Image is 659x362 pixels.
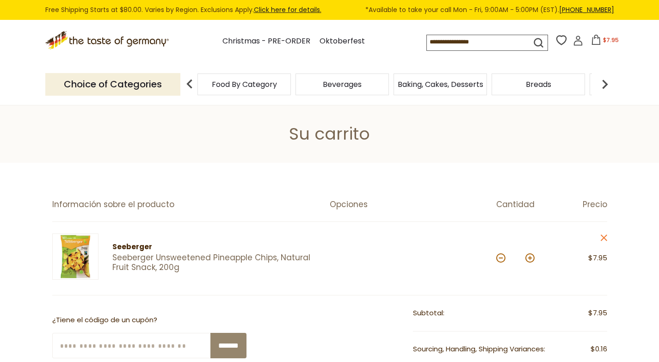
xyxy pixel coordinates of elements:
div: Precio [552,200,607,209]
span: *Available to take your call Mon - Fri, 9:00AM - 5:00PM (EST). [365,5,614,15]
span: $7.95 [588,307,607,319]
img: next arrow [596,75,614,93]
div: Seeberger [112,241,314,253]
p: Choice of Categories [45,73,180,96]
a: Oktoberfest [320,35,365,48]
a: Beverages [323,81,362,88]
a: Seeberger Unsweetened Pineapple Chips, Natural Fruit Snack, 200g [112,253,314,273]
a: Click here for details. [254,5,321,14]
span: $7.95 [603,36,619,44]
span: Sourcing, Handling, Shipping Variances: [413,344,545,354]
img: Seeberger Unsweetened Pineapple Chips, Natural Fruit Snack, 200g [52,233,99,280]
a: Breads [526,81,551,88]
button: $7.95 [585,35,624,49]
div: Cantidad [496,200,552,209]
a: Food By Category [212,81,277,88]
span: $7.95 [588,253,607,263]
span: $0.16 [591,344,607,355]
div: Free Shipping Starts at $80.00. Varies by Region. Exclusions Apply. [45,5,614,15]
div: Opciones [330,200,496,209]
h1: Su carrito [29,123,630,144]
img: previous arrow [180,75,199,93]
div: Información sobre el producto [52,200,330,209]
p: ¿Tiene el código de un cupón? [52,314,246,326]
a: Baking, Cakes, Desserts [398,81,483,88]
a: Christmas - PRE-ORDER [222,35,310,48]
a: [PHONE_NUMBER] [559,5,614,14]
span: Subtotal: [413,308,444,318]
